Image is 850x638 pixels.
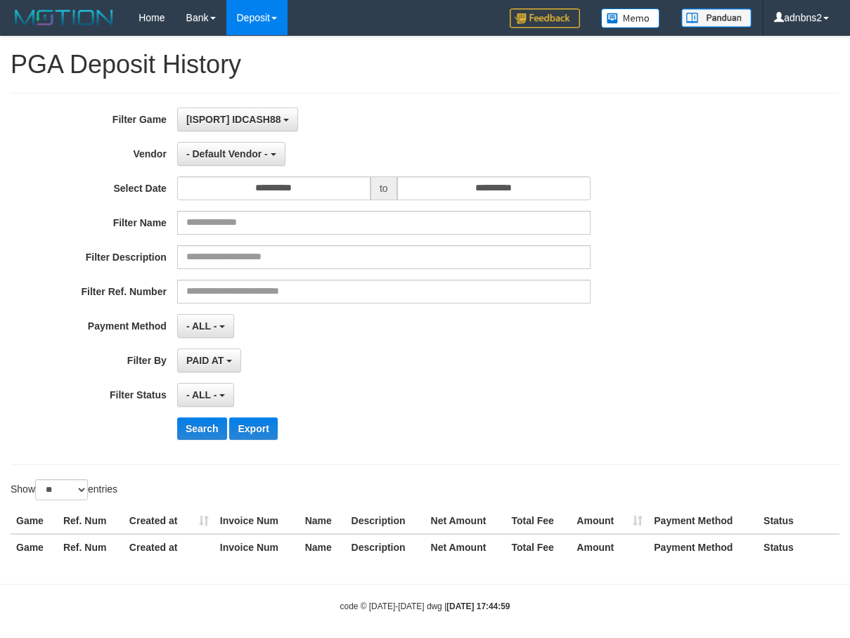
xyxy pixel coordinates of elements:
th: Amount [571,508,648,534]
label: Show entries [11,479,117,500]
th: Total Fee [506,534,571,560]
th: Description [346,534,425,560]
th: Game [11,534,58,560]
th: Ref. Num [58,534,124,560]
button: Export [229,417,277,440]
span: - ALL - [186,389,217,401]
th: Payment Method [648,508,758,534]
th: Description [346,508,425,534]
span: PAID AT [186,355,224,366]
th: Invoice Num [214,534,300,560]
button: [ISPORT] IDCASH88 [177,108,298,131]
button: Search [177,417,227,440]
h1: PGA Deposit History [11,51,839,79]
span: - ALL - [186,320,217,332]
th: Net Amount [425,534,506,560]
th: Created at [124,508,214,534]
th: Status [758,508,839,534]
img: MOTION_logo.png [11,7,117,28]
th: Created at [124,534,214,560]
small: code © [DATE]-[DATE] dwg | [340,601,510,611]
span: - Default Vendor - [186,148,268,159]
th: Name [300,508,346,534]
strong: [DATE] 17:44:59 [446,601,510,611]
th: Invoice Num [214,508,300,534]
button: - ALL - [177,383,234,407]
img: Button%20Memo.svg [601,8,660,28]
th: Game [11,508,58,534]
th: Status [758,534,839,560]
span: [ISPORT] IDCASH88 [186,114,281,125]
th: Amount [571,534,648,560]
button: PAID AT [177,349,241,372]
img: panduan.png [681,8,752,27]
th: Net Amount [425,508,506,534]
th: Payment Method [648,534,758,560]
img: Feedback.jpg [510,8,580,28]
th: Ref. Num [58,508,124,534]
span: to [371,176,397,200]
th: Total Fee [506,508,571,534]
button: - Default Vendor - [177,142,285,166]
th: Name [300,534,346,560]
button: - ALL - [177,314,234,338]
select: Showentries [35,479,88,500]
